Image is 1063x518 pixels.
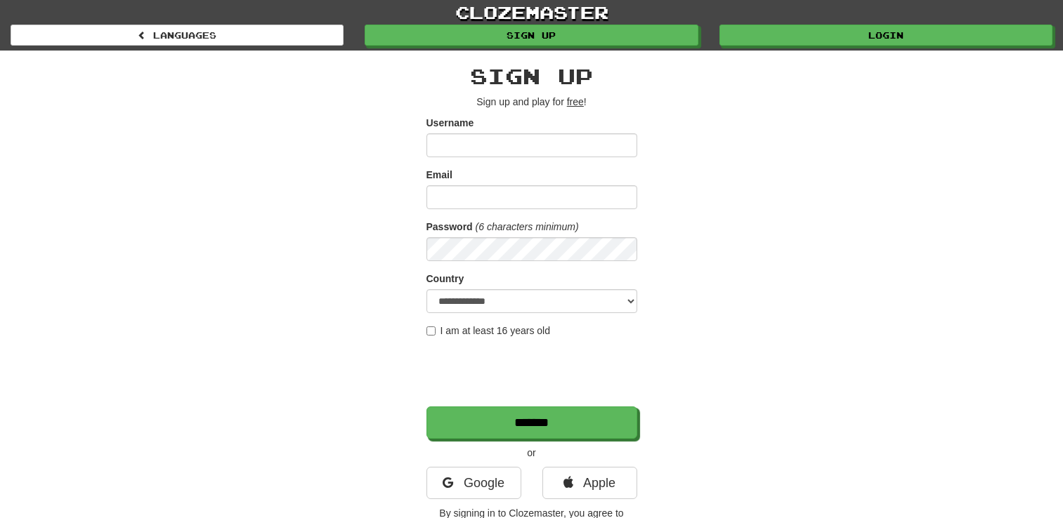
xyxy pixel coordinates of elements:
[426,345,640,399] iframe: reCAPTCHA
[426,168,452,182] label: Email
[567,96,584,107] u: free
[426,324,550,338] label: I am at least 16 years old
[426,65,637,88] h2: Sign up
[426,95,637,109] p: Sign up and play for !
[426,272,464,286] label: Country
[426,326,436,336] input: I am at least 16 years old
[365,25,698,46] a: Sign up
[719,25,1052,46] a: Login
[11,25,344,46] a: Languages
[476,221,579,232] em: ( 6 characters minimum )
[542,467,637,499] a: Apple
[426,467,521,499] a: Google
[426,446,637,460] p: or
[426,116,474,130] label: Username
[426,220,473,234] label: Password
